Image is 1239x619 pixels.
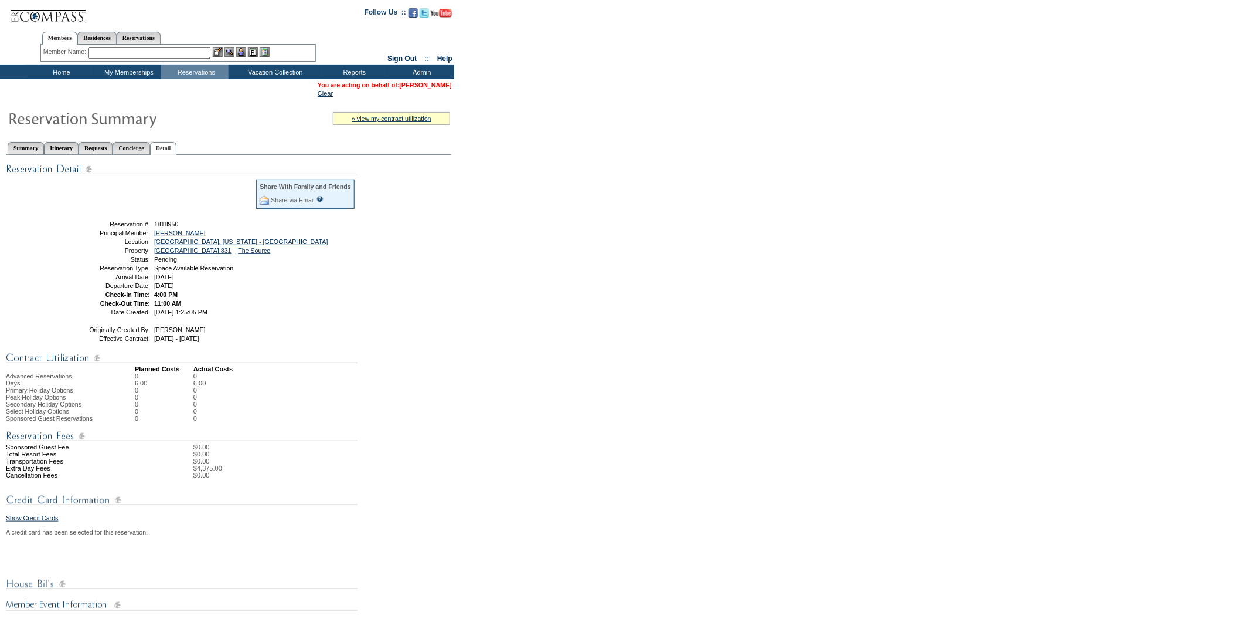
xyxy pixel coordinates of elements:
[387,55,417,63] a: Sign Out
[6,465,135,472] td: Extra Day Fees
[224,47,234,57] img: View
[6,394,66,401] span: Peak Holiday Options
[6,493,358,508] img: Credit Card Information
[154,256,177,263] span: Pending
[6,515,58,522] a: Show Credit Cards
[6,162,358,177] img: Reservation Detail
[154,229,206,236] a: [PERSON_NAME]
[425,55,430,63] span: ::
[94,65,161,79] td: My Memberships
[248,47,258,57] img: Reservations
[6,458,135,465] td: Transportation Fees
[6,415,93,422] span: Sponsored Guest Reservations
[66,265,150,272] td: Reservation Type:
[6,380,20,387] span: Days
[154,238,328,245] a: [GEOGRAPHIC_DATA], [US_STATE] - [GEOGRAPHIC_DATA]
[420,12,429,19] a: Follow us on Twitter
[431,12,452,19] a: Subscribe to our YouTube Channel
[135,380,193,387] td: 6.00
[409,8,418,18] img: Become our fan on Facebook
[154,300,181,307] span: 11:00 AM
[6,429,358,444] img: Reservation Fees
[6,472,135,479] td: Cancellation Fees
[44,142,79,154] a: Itinerary
[154,265,233,272] span: Space Available Reservation
[318,90,333,97] a: Clear
[238,247,270,254] a: The Source
[193,472,451,479] td: $0.00
[135,401,193,408] td: 0
[154,309,207,316] span: [DATE] 1:25:05 PM
[193,444,451,451] td: $0.00
[193,458,451,465] td: $0.00
[193,387,206,394] td: 0
[400,82,452,89] a: [PERSON_NAME]
[8,142,44,154] a: Summary
[154,247,232,254] a: [GEOGRAPHIC_DATA] 831
[26,65,94,79] td: Home
[105,291,150,298] strong: Check-In Time:
[193,451,451,458] td: $0.00
[352,115,431,122] a: » view my contract utilization
[6,529,451,536] div: A credit card has been selected for this reservation.
[420,8,429,18] img: Follow us on Twitter
[193,394,206,401] td: 0
[387,65,454,79] td: Admin
[154,221,179,228] span: 1818950
[6,351,358,366] img: Contract Utilization
[437,55,452,63] a: Help
[6,373,72,380] span: Advanced Reservations
[66,221,150,228] td: Reservation #:
[66,247,150,254] td: Property:
[8,106,242,130] img: Reservaton Summary
[154,282,174,289] span: [DATE]
[319,65,387,79] td: Reports
[135,366,193,373] td: Planned Costs
[79,142,113,154] a: Requests
[66,256,150,263] td: Status:
[135,408,193,415] td: 0
[271,197,315,204] a: Share via Email
[66,309,150,316] td: Date Created:
[154,291,178,298] span: 4:00 PM
[6,408,69,415] span: Select Holiday Options
[161,65,229,79] td: Reservations
[117,32,161,44] a: Reservations
[260,47,270,57] img: b_calculator.gif
[66,229,150,236] td: Principal Member:
[154,326,206,333] span: [PERSON_NAME]
[100,300,150,307] strong: Check-Out Time:
[6,598,358,613] img: Member Event
[135,394,193,401] td: 0
[154,273,174,280] span: [DATE]
[66,335,150,342] td: Effective Contract:
[6,451,135,458] td: Total Resort Fees
[193,373,206,380] td: 0
[318,82,452,89] span: You are acting on behalf of:
[66,238,150,245] td: Location:
[42,32,78,45] a: Members
[6,387,73,394] span: Primary Holiday Options
[193,401,206,408] td: 0
[193,465,451,472] td: $4,375.00
[193,380,206,387] td: 6.00
[66,282,150,289] td: Departure Date:
[6,401,81,408] span: Secondary Holiday Options
[43,47,88,57] div: Member Name:
[236,47,246,57] img: Impersonate
[150,142,177,155] a: Detail
[316,196,324,202] input: What is this?
[66,273,150,280] td: Arrival Date:
[213,47,223,57] img: b_edit.gif
[409,12,418,19] a: Become our fan on Facebook
[135,415,193,422] td: 0
[154,335,199,342] span: [DATE] - [DATE]
[260,183,351,190] div: Share With Family and Friends
[229,65,319,79] td: Vacation Collection
[66,326,150,333] td: Originally Created By:
[135,373,193,380] td: 0
[6,577,358,591] img: House Bills
[193,408,206,415] td: 0
[77,32,117,44] a: Residences
[135,387,193,394] td: 0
